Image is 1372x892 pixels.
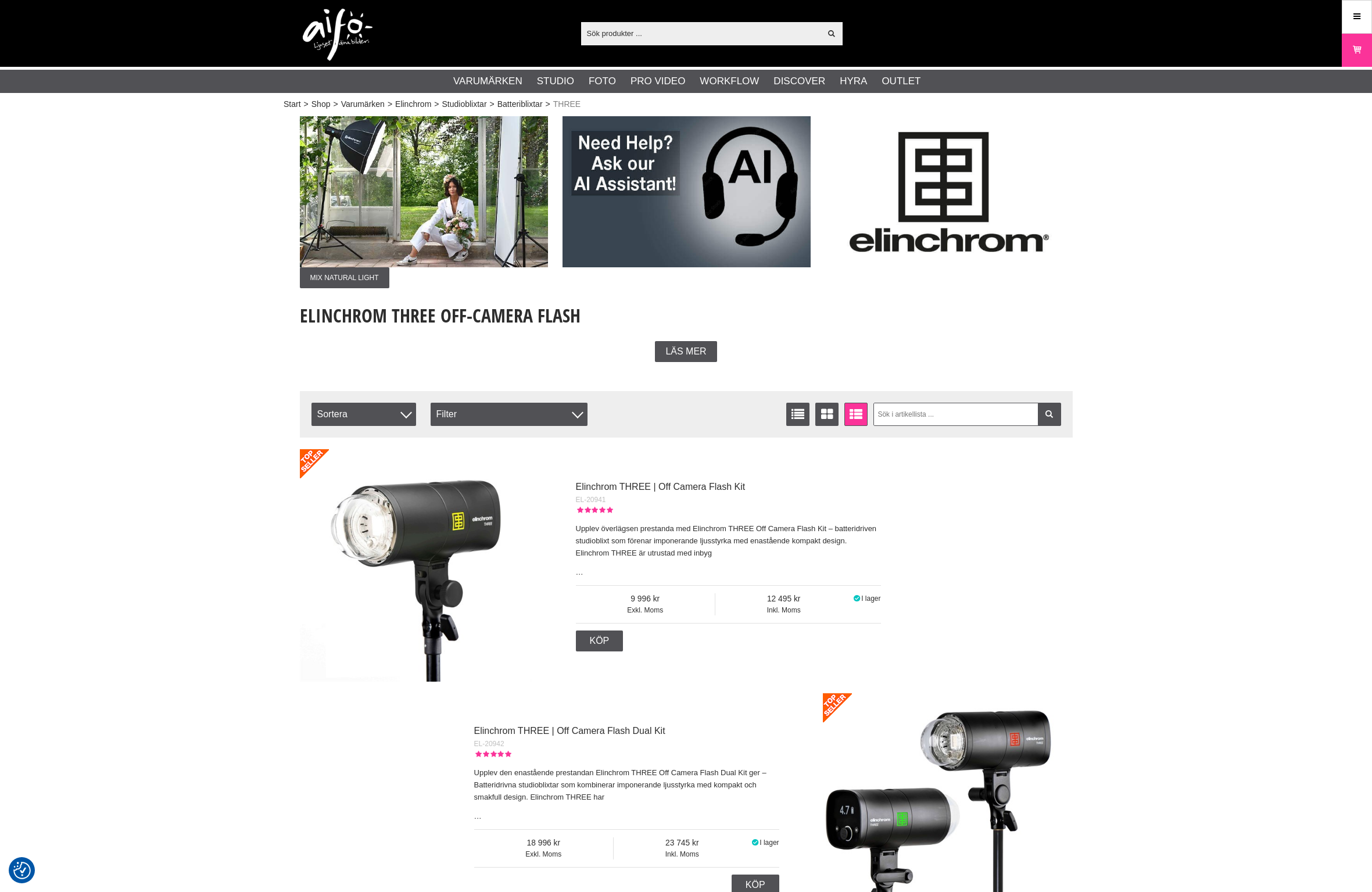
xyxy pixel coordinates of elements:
[631,74,685,89] a: Pro Video
[300,267,389,288] span: Mix natural light
[576,593,715,606] span: 9 996
[815,403,839,426] a: Fönstervisning
[614,837,750,850] span: 23 745
[474,726,665,736] a: Elinchrom THREE | Off Camera Flash Dual Kit
[563,116,811,267] img: Annons:002 ban-elin-AIelin.jpg
[474,812,482,821] a: …
[300,303,1073,328] h1: Elinchrom THREE Off-Camera Flash
[300,449,532,682] img: Elinchrom THREE | Off Camera Flash Kit
[715,605,852,615] span: Inkl. Moms
[576,523,881,559] p: Upplev överlägsen prestanda med Elinchrom THREE Off Camera Flash Kit – batteridriven studioblixt ...
[304,98,309,110] span: >
[395,98,431,110] a: Elinchrom
[341,98,385,110] a: Varumärken
[474,849,613,859] span: Exkl. Moms
[665,346,706,357] span: Läs mer
[431,403,588,426] div: Filter
[750,839,760,847] i: I lager
[873,403,1061,426] input: Sök i artikellista ...
[474,749,511,760] div: Kundbetyg: 5.00
[388,98,392,110] span: >
[311,403,416,426] span: Sortera
[13,860,31,881] button: Samtyckesinställningar
[700,74,759,89] a: Workflow
[13,862,31,879] img: Revisit consent button
[861,594,880,603] span: I lager
[474,767,779,803] p: Upplev den enastående prestandan Elinchrom THREE Off Camera Flash Dual Kit ger – Batteridrivna st...
[576,505,613,515] div: Kundbetyg: 5.00
[311,98,331,110] a: Shop
[840,74,867,89] a: Hyra
[760,839,779,847] span: I lager
[333,98,338,110] span: >
[546,98,550,110] span: >
[715,593,852,606] span: 12 495
[589,74,616,89] a: Foto
[576,568,583,576] a: …
[442,98,487,110] a: Studioblixtar
[434,98,439,110] span: >
[576,631,624,651] a: Köp
[852,594,861,603] i: I lager
[825,116,1073,267] img: Annons:003 ban-elin-logga.jpg
[303,9,372,61] img: logo.png
[497,98,543,110] a: Batteriblixtar
[490,98,495,110] span: >
[537,74,574,89] a: Studio
[553,98,581,110] span: THREE
[284,98,301,110] a: Start
[844,403,868,426] a: Utökad listvisning
[474,837,613,850] span: 18 996
[1038,403,1061,426] a: Filtrera
[576,605,715,615] span: Exkl. Moms
[773,74,825,89] a: Discover
[882,74,920,89] a: Outlet
[786,403,809,426] a: Listvisning
[581,24,821,42] input: Sök produkter ...
[300,116,548,267] img: Annons:001 ban-elin-THREE-001.jpg
[474,740,504,748] span: EL-20942
[576,496,606,504] span: EL-20941
[576,482,746,492] a: Elinchrom THREE | Off Camera Flash Kit
[614,849,750,859] span: Inkl. Moms
[453,74,522,89] a: Varumärken
[300,116,548,288] a: Annons:001 ban-elin-THREE-001.jpgMix natural light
